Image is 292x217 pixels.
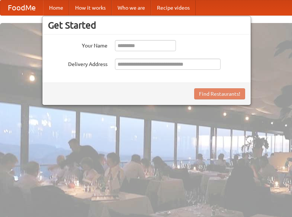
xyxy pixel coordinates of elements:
[194,88,245,99] button: Find Restaurants!
[0,0,43,15] a: FoodMe
[48,40,108,49] label: Your Name
[69,0,112,15] a: How it works
[151,0,196,15] a: Recipe videos
[43,0,69,15] a: Home
[112,0,151,15] a: Who we are
[48,20,245,31] h3: Get Started
[48,59,108,68] label: Delivery Address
